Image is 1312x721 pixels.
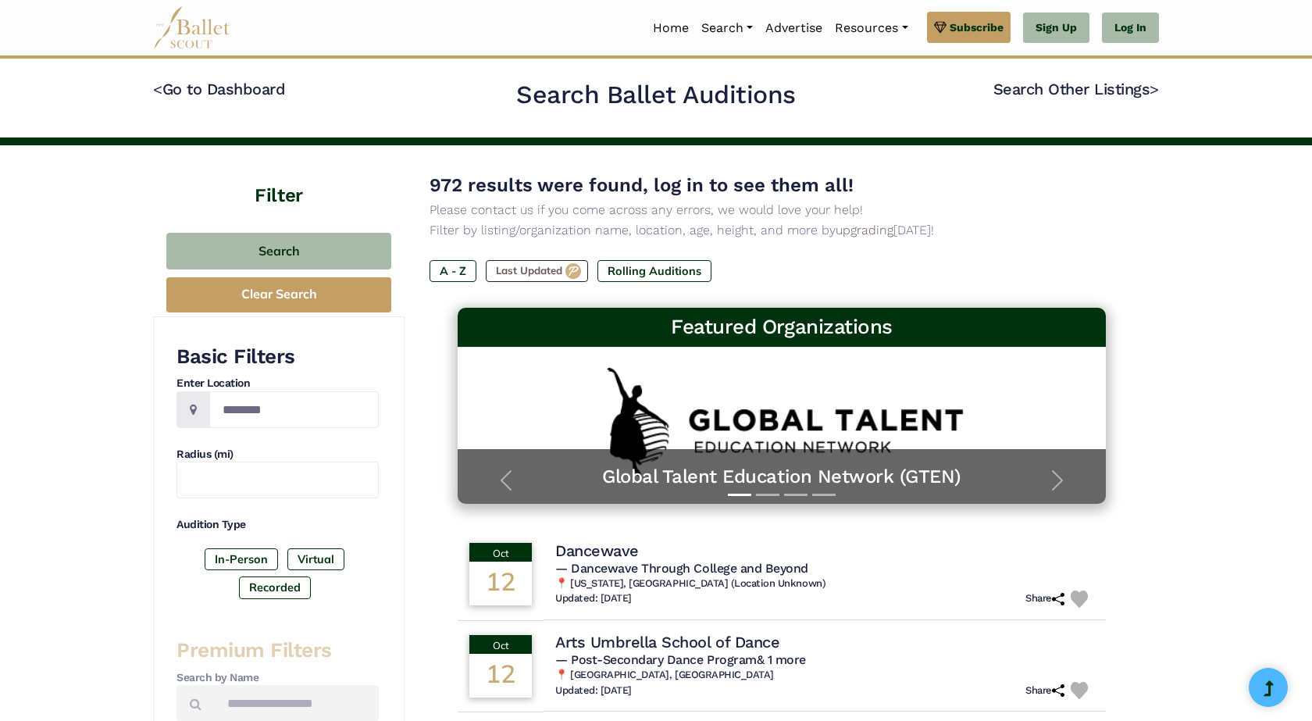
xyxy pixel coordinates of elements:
[993,80,1159,98] a: Search Other Listings>
[153,80,285,98] a: <Go to Dashboard
[836,223,893,237] a: upgrading
[153,145,405,209] h4: Filter
[176,637,379,664] h3: Premium Filters
[555,541,639,561] h4: Dancewave
[555,561,808,576] span: — Dancewave Through College and Beyond
[555,669,1094,682] h6: 📍 [GEOGRAPHIC_DATA], [GEOGRAPHIC_DATA]
[430,200,1134,220] p: Please contact us if you come across any errors, we would love your help!
[469,543,532,562] div: Oct
[728,486,751,504] button: Slide 1
[239,576,311,598] label: Recorded
[759,12,829,45] a: Advertise
[812,486,836,504] button: Slide 4
[166,233,391,269] button: Search
[647,12,695,45] a: Home
[695,12,759,45] a: Search
[1102,12,1159,44] a: Log In
[287,548,344,570] label: Virtual
[470,314,1093,341] h3: Featured Organizations
[473,465,1090,489] a: Global Talent Education Network (GTEN)
[176,376,379,391] h4: Enter Location
[829,12,914,45] a: Resources
[176,517,379,533] h4: Audition Type
[555,652,806,667] span: — Post-Secondary Dance Program
[1025,684,1064,698] h6: Share
[209,391,379,428] input: Location
[555,632,779,652] h4: Arts Umbrella School of Dance
[486,260,588,282] label: Last Updated
[1025,592,1064,605] h6: Share
[756,486,779,504] button: Slide 2
[469,562,532,605] div: 12
[555,684,632,698] h6: Updated: [DATE]
[555,592,632,605] h6: Updated: [DATE]
[153,79,162,98] code: <
[469,654,532,698] div: 12
[205,548,278,570] label: In-Person
[469,635,532,654] div: Oct
[176,344,379,370] h3: Basic Filters
[166,277,391,312] button: Clear Search
[927,12,1011,43] a: Subscribe
[784,486,808,504] button: Slide 3
[430,260,476,282] label: A - Z
[950,19,1004,36] span: Subscribe
[555,577,1094,591] h6: 📍 [US_STATE], [GEOGRAPHIC_DATA] (Location Unknown)
[1150,79,1159,98] code: >
[176,670,379,686] h4: Search by Name
[934,19,947,36] img: gem.svg
[516,79,796,112] h2: Search Ballet Auditions
[1023,12,1089,44] a: Sign Up
[430,174,854,196] span: 972 results were found, log in to see them all!
[597,260,711,282] label: Rolling Auditions
[757,652,806,667] a: & 1 more
[176,447,379,462] h4: Radius (mi)
[430,220,1134,241] p: Filter by listing/organization name, location, age, height, and more by [DATE]!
